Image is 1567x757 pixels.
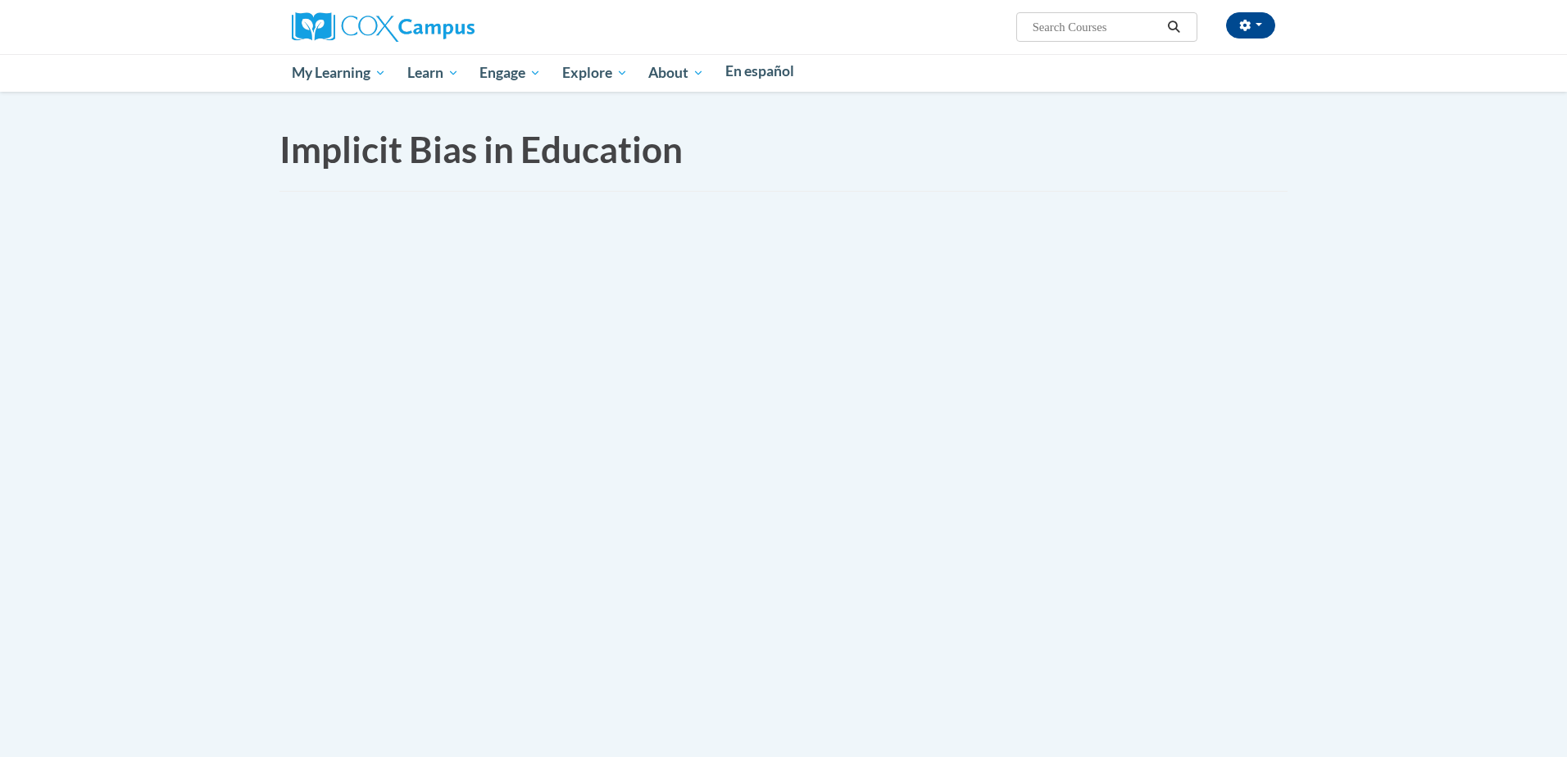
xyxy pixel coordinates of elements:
a: Cox Campus [292,19,475,33]
span: About [648,63,704,83]
button: Account Settings [1226,12,1275,39]
span: Implicit Bias in Education [279,128,683,170]
div: Main menu [267,54,1300,92]
a: Explore [552,54,638,92]
a: En español [715,54,805,88]
a: Learn [397,54,470,92]
input: Search Courses [1031,17,1162,37]
span: Explore [562,63,628,83]
span: Engage [479,63,541,83]
img: Cox Campus [292,12,475,42]
button: Search [1162,17,1187,37]
span: En español [725,62,794,79]
a: My Learning [281,54,397,92]
span: Learn [407,63,459,83]
i:  [1167,21,1182,34]
a: Engage [469,54,552,92]
a: About [638,54,715,92]
span: My Learning [292,63,386,83]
